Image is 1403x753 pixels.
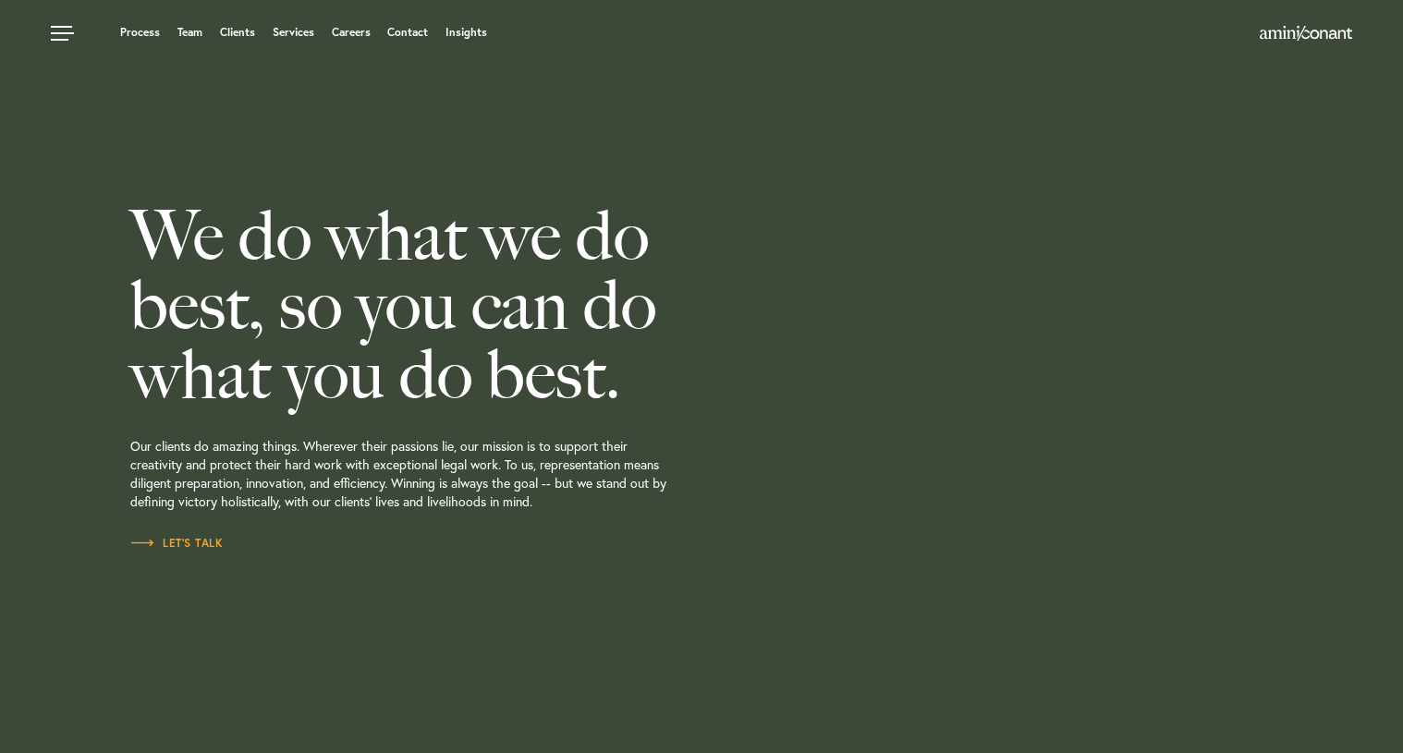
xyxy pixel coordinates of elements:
[177,27,202,38] a: Team
[130,409,804,534] p: Our clients do amazing things. Wherever their passions lie, our mission is to support their creat...
[445,27,487,38] a: Insights
[220,27,255,38] a: Clients
[273,27,314,38] a: Services
[130,201,804,409] h2: We do what we do best, so you can do what you do best.
[120,27,160,38] a: Process
[130,538,223,549] span: Let’s Talk
[1260,26,1352,41] img: Amini & Conant
[387,27,428,38] a: Contact
[332,27,371,38] a: Careers
[130,534,223,553] a: Let’s Talk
